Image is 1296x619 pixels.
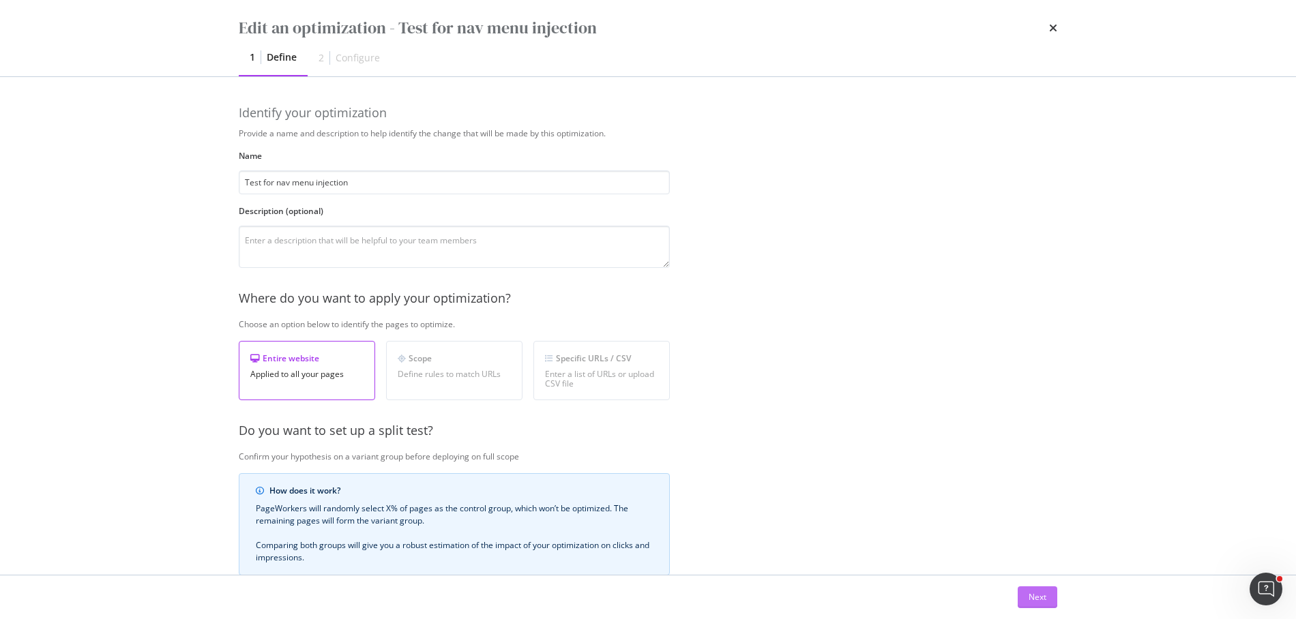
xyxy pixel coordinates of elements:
div: Entire website [250,352,364,364]
div: Next [1029,591,1046,603]
div: Confirm your hypothesis on a variant group before deploying on full scope [239,451,1125,462]
div: How does it work? [269,485,653,497]
div: Enter a list of URLs or upload CSV file [545,369,658,389]
div: 2 [319,51,324,65]
label: Name [239,150,670,162]
div: Define [267,50,297,64]
input: Enter an optimization name to easily find it back [239,170,670,194]
div: Configure [336,51,380,65]
div: Scope [398,352,511,364]
div: Identify your optimization [239,104,1057,122]
div: info banner [239,473,670,575]
div: 1 [250,50,255,64]
div: Applied to all your pages [250,369,364,379]
iframe: Intercom live chat [1250,573,1282,605]
div: times [1049,16,1057,40]
div: Do you want to set up a split test? [239,422,1125,440]
label: Description (optional) [239,205,670,217]
div: Edit an optimization - Test for nav menu injection [239,16,597,40]
div: PageWorkers will randomly select X% of pages as the control group, which won’t be optimized. The ... [256,502,653,564]
button: Next [1018,586,1057,608]
div: Define rules to match URLs [398,369,511,379]
div: Where do you want to apply your optimization? [239,290,1125,307]
div: Provide a name and description to help identify the change that will be made by this optimization. [239,127,1125,139]
div: Choose an option below to identify the pages to optimize. [239,318,1125,330]
div: Specific URLs / CSV [545,352,658,364]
